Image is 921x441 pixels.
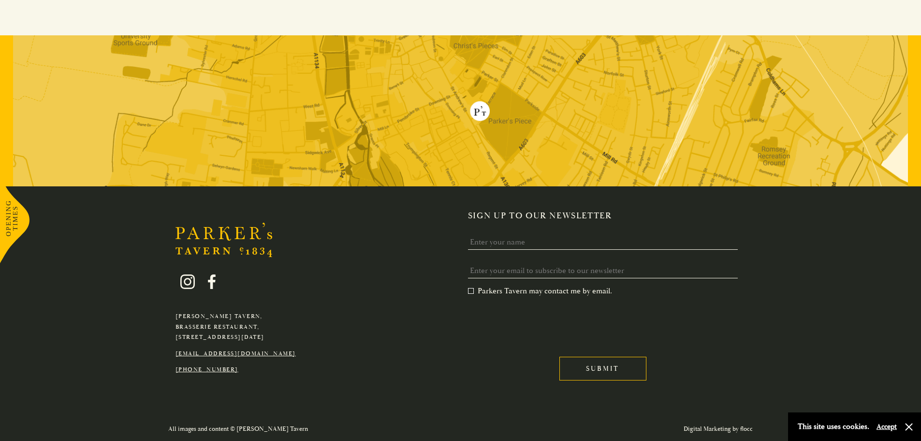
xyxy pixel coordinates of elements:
h2: Sign up to our newsletter [468,211,746,221]
input: Submit [559,357,646,380]
a: Digital Marketing by flocc [684,425,753,433]
a: [EMAIL_ADDRESS][DOMAIN_NAME] [175,350,296,357]
p: This site uses cookies. [798,420,869,434]
button: Close and accept [904,422,914,432]
label: Parkers Tavern may contact me by email. [468,286,612,296]
a: [PHONE_NUMBER] [175,366,238,373]
p: [PERSON_NAME] Tavern, Brasserie Restaurant, [STREET_ADDRESS][DATE] [175,311,296,343]
img: map [13,35,908,186]
iframe: reCAPTCHA [468,304,615,341]
button: Accept [877,422,897,431]
input: Enter your name [468,235,738,250]
p: All images and content © [PERSON_NAME] Tavern [168,424,308,435]
input: Enter your email to subscribe to our newsletter [468,263,738,278]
